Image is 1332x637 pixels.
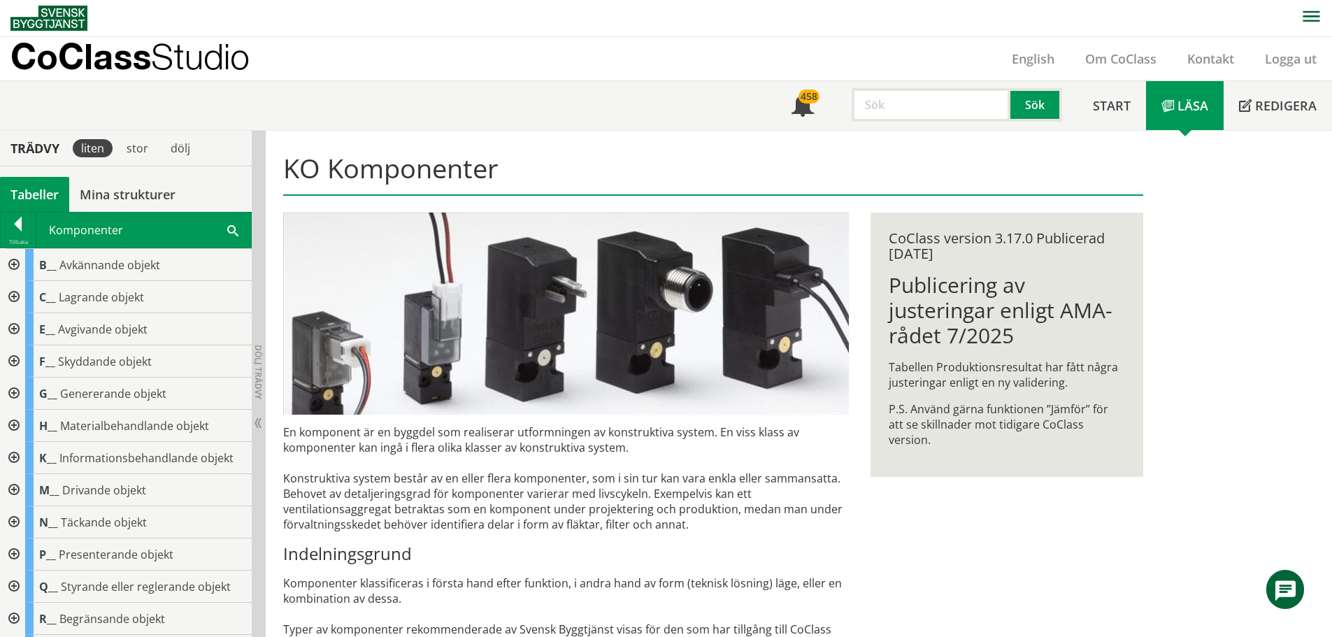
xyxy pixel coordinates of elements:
[162,139,199,157] div: dölj
[59,257,160,273] span: Avkännande objekt
[776,81,829,130] a: 458
[118,139,157,157] div: stor
[39,450,57,466] span: K__
[1172,50,1249,67] a: Kontakt
[59,547,173,562] span: Presenterande objekt
[58,322,148,337] span: Avgivande objekt
[283,152,1143,196] h1: KO Komponenter
[1,236,36,248] div: Tillbaka
[283,543,849,564] h3: Indelningsgrund
[889,401,1124,448] p: P.S. Använd gärna funktionen ”Jämför” för att se skillnader mot tidigare CoClass version.
[59,289,144,305] span: Lagrande objekt
[58,354,152,369] span: Skyddande objekt
[39,322,55,337] span: E__
[39,257,57,273] span: B__
[1224,81,1332,130] a: Redigera
[10,37,280,80] a: CoClassStudio
[10,48,250,64] p: CoClass
[889,231,1124,262] div: CoClass version 3.17.0 Publicerad [DATE]
[1010,88,1062,122] button: Sök
[1070,50,1172,67] a: Om CoClass
[151,36,250,77] span: Studio
[283,213,849,415] img: pilotventiler.jpg
[39,386,57,401] span: G__
[1077,81,1146,130] a: Start
[39,354,55,369] span: F__
[10,6,87,31] img: Svensk Byggtjänst
[227,222,238,237] span: Sök i tabellen
[1249,50,1332,67] a: Logga ut
[59,450,234,466] span: Informationsbehandlande objekt
[889,359,1124,390] p: Tabellen Produktionsresultat har fått några justeringar enligt en ny validering.
[1146,81,1224,130] a: Läsa
[852,88,1010,122] input: Sök
[36,213,251,248] div: Komponenter
[39,482,59,498] span: M__
[39,579,58,594] span: Q__
[792,96,814,118] span: Notifikationer
[39,289,56,305] span: C__
[1255,97,1317,114] span: Redigera
[1093,97,1131,114] span: Start
[61,515,147,530] span: Täckande objekt
[1177,97,1208,114] span: Läsa
[799,90,819,103] div: 458
[39,611,57,627] span: R__
[60,418,209,434] span: Materialbehandlande objekt
[39,547,56,562] span: P__
[889,273,1124,348] h1: Publicering av justeringar enligt AMA-rådet 7/2025
[60,386,166,401] span: Genererande objekt
[252,345,264,399] span: Dölj trädvy
[39,418,57,434] span: H__
[3,141,67,156] div: Trädvy
[73,139,113,157] div: liten
[59,611,165,627] span: Begränsande objekt
[62,482,146,498] span: Drivande objekt
[61,579,231,594] span: Styrande eller reglerande objekt
[996,50,1070,67] a: English
[39,515,58,530] span: N__
[69,177,186,212] a: Mina strukturer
